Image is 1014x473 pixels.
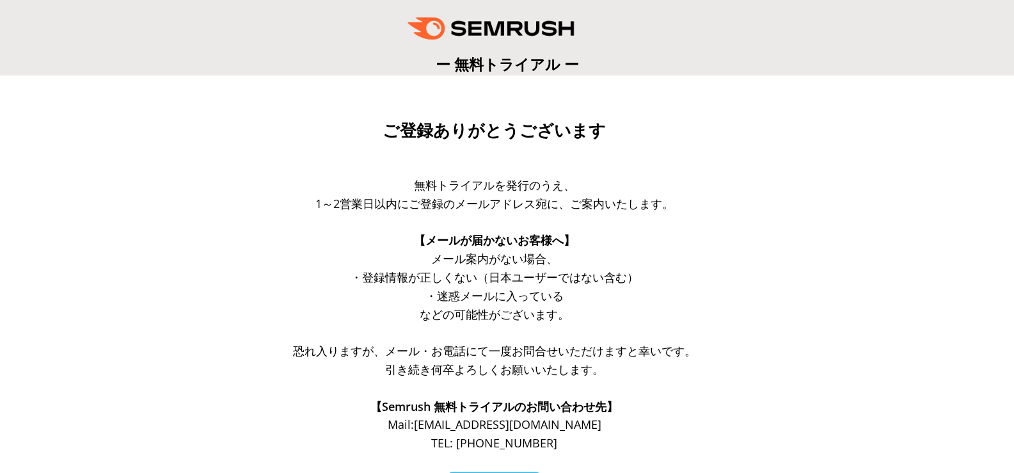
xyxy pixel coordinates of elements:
span: TEL: [PHONE_NUMBER] [431,435,557,451]
span: 【Semrush 無料トライアルのお問い合わせ先】 [370,399,618,414]
span: 恐れ入りますが、メール・お電話にて一度お問合せいただけますと幸いです。 [293,343,696,358]
span: メール案内がない場合、 [431,251,558,266]
span: 引き続き何卒よろしくお願いいたします。 [385,362,604,377]
span: ー 無料トライアル ー [436,54,579,74]
span: 【メールが届かないお客様へ】 [414,232,575,248]
span: ・迷惑メールに入っている [425,288,564,303]
span: などの可能性がございます。 [420,307,569,322]
span: Mail: [EMAIL_ADDRESS][DOMAIN_NAME] [388,417,601,432]
span: 無料トライアルを発行のうえ、 [414,177,575,193]
span: 1～2営業日以内にご登録のメールアドレス宛に、ご案内いたします。 [315,196,674,211]
span: ご登録ありがとうございます [383,121,606,140]
span: ・登録情報が正しくない（日本ユーザーではない含む） [351,269,638,285]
